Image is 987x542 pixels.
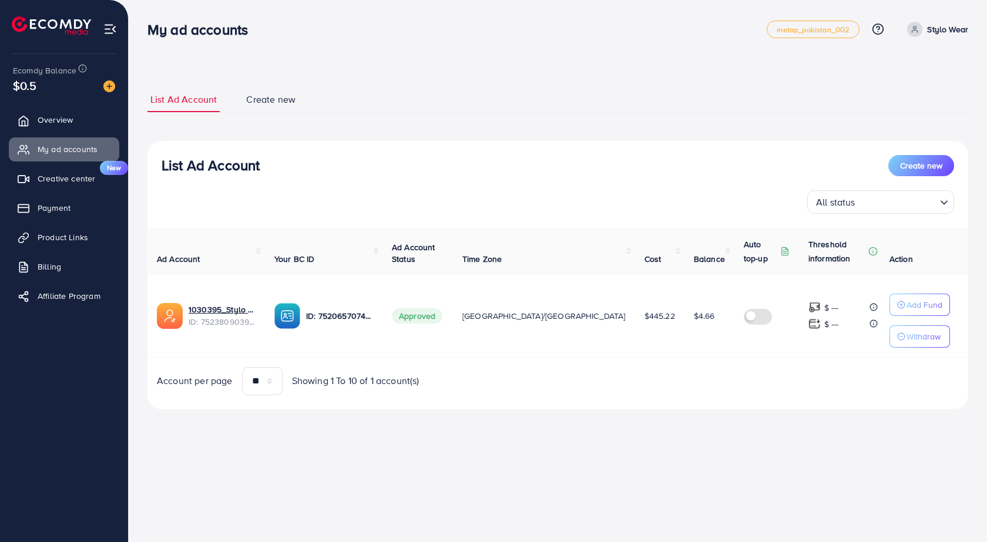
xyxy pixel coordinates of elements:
[807,190,954,214] div: Search for option
[274,253,315,265] span: Your BC ID
[9,255,119,278] a: Billing
[644,310,675,322] span: $445.22
[189,304,256,315] a: 1030395_Stylo Wear_1751773316264
[462,310,626,322] span: [GEOGRAPHIC_DATA]/[GEOGRAPHIC_DATA]
[13,65,76,76] span: Ecomdy Balance
[744,237,778,265] p: Auto top-up
[808,318,821,330] img: top-up amount
[147,21,257,38] h3: My ad accounts
[38,114,73,126] span: Overview
[808,301,821,314] img: top-up amount
[907,329,941,344] p: Withdraw
[889,325,950,348] button: Withdraw
[9,167,119,190] a: Creative centerNew
[462,253,502,265] span: Time Zone
[162,157,260,174] h3: List Ad Account
[12,16,91,35] img: logo
[157,303,183,329] img: ic-ads-acc.e4c84228.svg
[392,241,435,265] span: Ad Account Status
[902,22,968,37] a: Stylo Wear
[889,253,913,265] span: Action
[274,303,300,329] img: ic-ba-acc.ded83a64.svg
[777,26,850,33] span: metap_pakistan_002
[157,374,233,388] span: Account per page
[888,155,954,176] button: Create new
[38,173,95,184] span: Creative center
[900,160,942,171] span: Create new
[9,284,119,308] a: Affiliate Program
[38,261,61,272] span: Billing
[246,93,296,106] span: Create new
[157,253,200,265] span: Ad Account
[694,253,725,265] span: Balance
[767,21,860,38] a: metap_pakistan_002
[38,231,88,243] span: Product Links
[38,202,70,214] span: Payment
[150,93,217,106] span: List Ad Account
[824,301,839,315] p: $ ---
[694,310,715,322] span: $4.66
[38,290,100,302] span: Affiliate Program
[824,317,839,331] p: $ ---
[9,137,119,161] a: My ad accounts
[808,237,866,265] p: Threshold information
[392,308,442,324] span: Approved
[907,298,942,312] p: Add Fund
[644,253,662,265] span: Cost
[814,194,858,211] span: All status
[927,22,968,36] p: Stylo Wear
[103,22,117,36] img: menu
[13,77,37,94] span: $0.5
[189,316,256,328] span: ID: 7523809039034122257
[9,108,119,132] a: Overview
[189,304,256,328] div: <span class='underline'>1030395_Stylo Wear_1751773316264</span></br>7523809039034122257
[38,143,98,155] span: My ad accounts
[889,294,950,316] button: Add Fund
[100,161,128,175] span: New
[859,191,935,211] input: Search for option
[292,374,419,388] span: Showing 1 To 10 of 1 account(s)
[9,196,119,220] a: Payment
[9,225,119,249] a: Product Links
[306,309,373,323] p: ID: 7520657074921996304
[103,80,115,92] img: image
